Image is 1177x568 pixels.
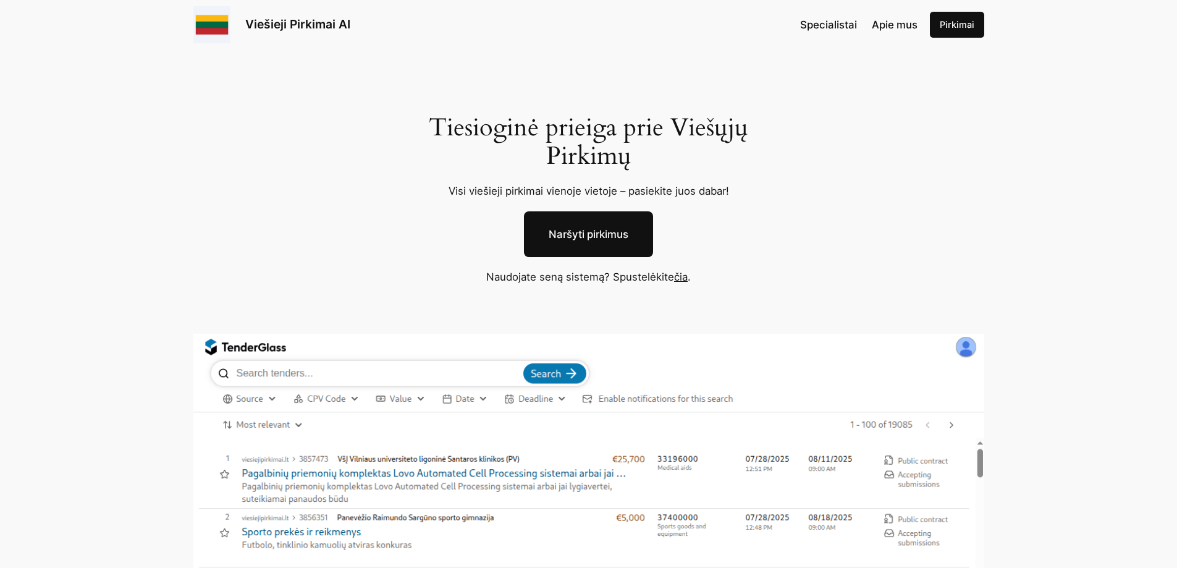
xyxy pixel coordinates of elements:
[800,17,857,33] a: Specialistai
[800,17,918,33] nav: Navigation
[524,211,653,257] a: Naršyti pirkimus
[245,17,350,32] a: Viešieji Pirkimai AI
[930,12,984,38] a: Pirkimai
[800,19,857,31] span: Specialistai
[193,6,230,43] img: Viešieji pirkimai logo
[414,183,763,199] p: Visi viešieji pirkimai vienoje vietoje – pasiekite juos dabar!
[397,269,780,285] p: Naudojate seną sistemą? Spustelėkite .
[872,19,918,31] span: Apie mus
[414,114,763,171] h1: Tiesioginė prieiga prie Viešųjų Pirkimų
[674,271,688,283] a: čia
[872,17,918,33] a: Apie mus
